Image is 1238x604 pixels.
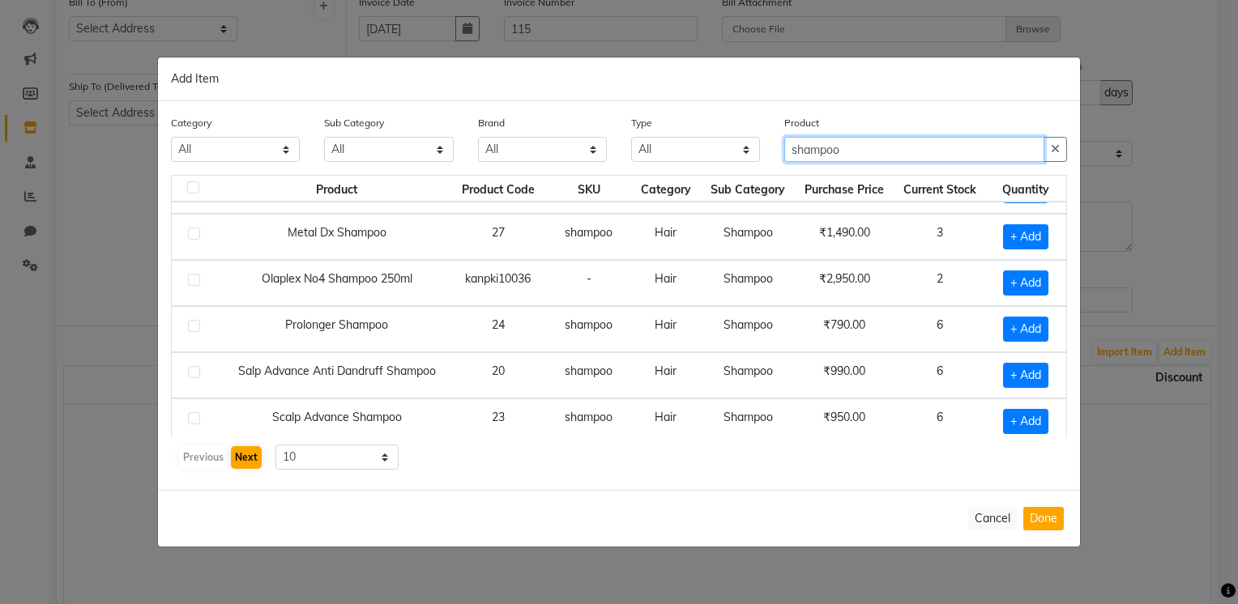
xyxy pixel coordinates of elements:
td: shampoo [548,398,630,444]
td: Shampoo [701,398,795,444]
button: Next [231,446,262,469]
th: Quantity [986,175,1066,202]
td: shampoo [548,352,630,398]
td: Hair [630,214,702,260]
td: Hair [630,306,702,352]
input: Search or Scan Product [784,137,1044,162]
td: 23 [448,398,547,444]
button: Done [1023,507,1064,530]
span: + Add [1003,317,1048,342]
td: kanpki10036 [448,260,547,306]
td: 6 [894,306,986,352]
td: ₹990.00 [795,352,894,398]
div: Add Item [158,57,1080,101]
th: Product Code [448,175,547,202]
td: Scalp Advance Shampoo [225,398,448,444]
td: Shampoo [701,214,795,260]
td: ₹1,490.00 [795,214,894,260]
span: + Add [1003,409,1048,434]
td: shampoo [548,306,630,352]
td: Prolonger Shampoo [225,306,448,352]
td: 20 [448,352,547,398]
label: Type [631,116,652,130]
span: + Add [1003,224,1048,249]
th: SKU [548,175,630,202]
td: Metal Dx Shampoo [225,214,448,260]
td: ₹950.00 [795,398,894,444]
label: Sub Category [324,116,384,130]
label: Brand [478,116,505,130]
td: 24 [448,306,547,352]
span: + Add [1003,363,1048,388]
td: ₹2,950.00 [795,260,894,306]
td: Olaplex No4 Shampoo 250ml [225,260,448,306]
th: Product [225,175,448,202]
td: Shampoo [701,352,795,398]
td: - [548,260,630,306]
span: Purchase Price [805,182,884,197]
th: Current Stock [894,175,986,202]
label: Category [171,116,211,130]
td: 27 [448,214,547,260]
td: Shampoo [701,306,795,352]
td: Hair [630,352,702,398]
td: Hair [630,260,702,306]
label: Product [784,116,819,130]
td: Salp Advance Anti Dandruff Shampoo [225,352,448,398]
td: 2 [894,260,986,306]
td: 6 [894,398,986,444]
td: shampoo [548,214,630,260]
td: 6 [894,352,986,398]
td: 3 [894,214,986,260]
span: + Add [1003,270,1048,296]
button: Cancel [968,507,1017,530]
td: Shampoo [701,260,795,306]
th: Sub Category [701,175,795,202]
td: Hair [630,398,702,444]
th: Category [630,175,702,202]
td: ₹790.00 [795,306,894,352]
